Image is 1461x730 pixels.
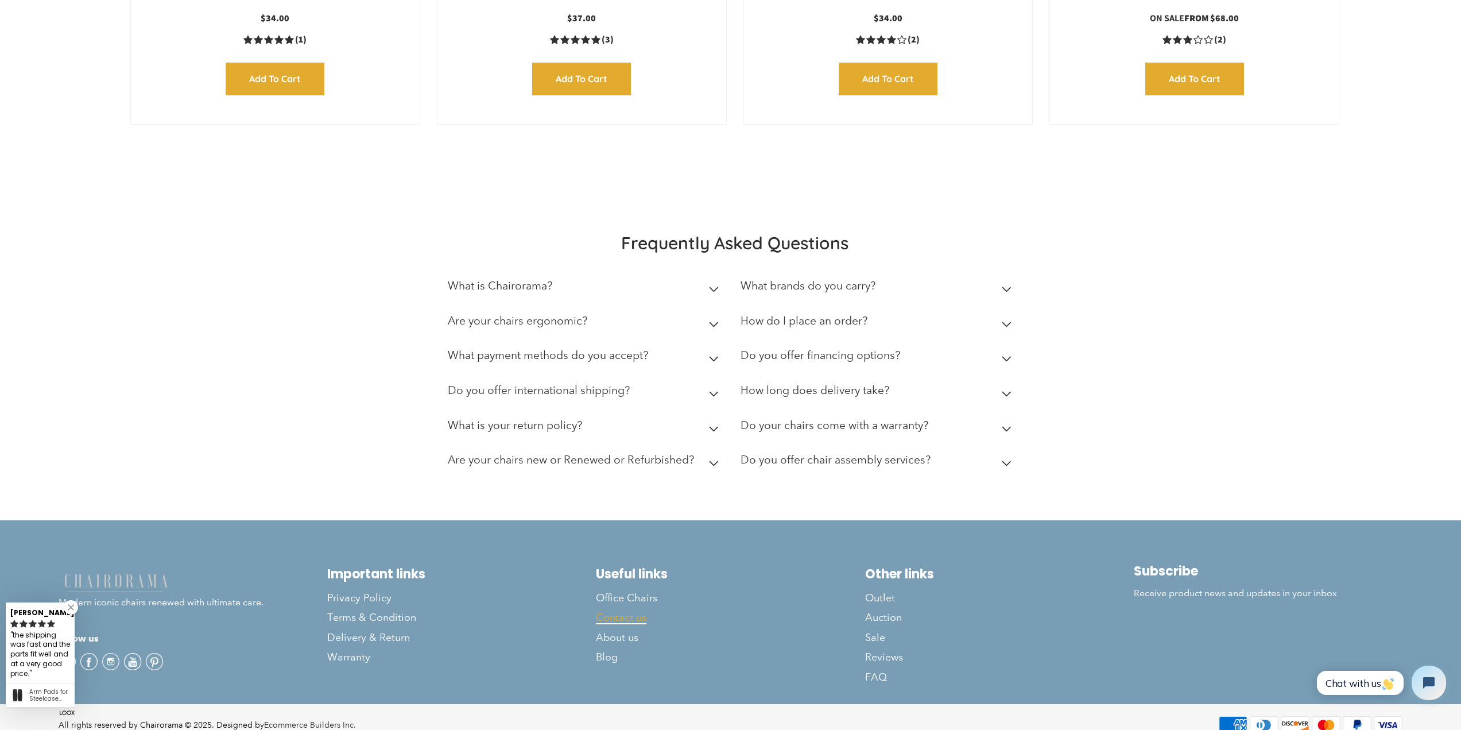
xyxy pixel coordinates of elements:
[327,651,370,664] span: Warranty
[865,631,885,644] span: Sale
[865,592,895,605] span: Outlet
[448,279,552,292] h2: What is Chairorama?
[741,453,931,466] h2: Do you offer chair assembly services?
[741,349,900,362] h2: Do you offer financing options?
[448,376,723,411] summary: Do you offer international shipping?
[448,232,1022,254] h2: Frequently Asked Questions
[448,419,582,432] h2: What is your return policy?
[741,314,867,327] h2: How do I place an order?
[865,588,1134,608] a: Outlet
[327,566,596,582] h2: Important links
[448,271,723,306] summary: What is Chairorama?
[741,279,875,292] h2: What brands do you carry?
[865,566,1134,582] h2: Other links
[29,620,37,628] svg: rating icon full
[1134,563,1402,579] h2: Subscribe
[327,647,596,667] a: Warranty
[755,33,1021,45] a: 4.0 rating (2 votes)
[327,611,416,624] span: Terms & Condition
[295,34,307,46] span: (1)
[865,647,1134,667] a: Reviews
[596,631,638,644] span: About us
[596,611,646,624] span: Contact us
[741,445,1016,480] summary: Do you offer chair assembly services?
[741,306,1016,341] summary: How do I place an order?
[448,341,723,376] summary: What payment methods do you accept?
[596,566,865,582] h2: Useful links
[596,608,865,627] a: Contact us
[448,314,587,327] h2: Are your chairs ergonomic?
[1150,12,1184,24] strong: On Sale
[596,647,865,667] a: Blog
[741,384,889,397] h2: How long does delivery take?
[755,13,1021,25] p: $34.00
[532,63,631,95] input: Add to Cart
[327,628,596,647] a: Delivery & Return
[1134,588,1402,600] p: Receive product news and updates in your inbox
[839,63,937,95] input: Add to Cart
[142,33,408,45] a: 5.0 rating (1 votes)
[596,628,865,647] a: About us
[448,306,723,341] summary: Are your chairs ergonomic?
[264,720,356,730] a: Ecommerce Builders Inc.
[448,411,723,446] summary: What is your return policy?
[865,611,902,624] span: Auction
[1214,34,1226,46] span: (2)
[29,689,70,702] div: Arm Pads for Steelcase Leap V2 chair- Pair
[20,620,28,628] svg: rating icon full
[741,341,1016,376] summary: Do you offer financing options?
[448,349,648,362] h2: What payment methods do you accept?
[596,592,657,605] span: Office Chairs
[448,453,694,466] h2: Are your chairs new or Renewed or Refurbished?
[10,620,18,628] svg: rating icon full
[596,588,865,608] a: Office Chairs
[327,631,410,644] span: Delivery & Return
[327,592,392,605] span: Privacy Policy
[1061,33,1327,45] a: 3.0 rating (2 votes)
[10,629,70,680] div: the shipping was fast and the parts fit well and at a very good price.
[449,13,715,25] p: $37.00
[865,608,1134,627] a: Auction
[741,419,928,432] h2: Do your chairs come with a warranty?
[908,34,920,46] span: (2)
[865,667,1134,687] a: FAQ
[865,671,887,684] span: FAQ
[10,604,70,618] div: [PERSON_NAME]
[596,651,618,664] span: Blog
[865,651,903,664] span: Reviews
[38,620,46,628] svg: rating icon full
[1061,13,1327,25] p: from $68.00
[327,608,596,627] a: Terms & Condition
[448,445,723,480] summary: Are your chairs new or Renewed or Refurbished?
[602,34,614,46] span: (3)
[226,63,324,95] input: Add to Cart
[327,588,596,608] a: Privacy Policy
[47,620,55,628] svg: rating icon full
[741,271,1016,306] summary: What brands do you carry?
[59,572,173,592] img: chairorama
[448,384,630,397] h2: Do you offer international shipping?
[59,632,327,646] h4: Folow us
[449,33,715,45] a: 5.0 rating (3 votes)
[741,376,1016,411] summary: How long does delivery take?
[142,13,408,25] p: $34.00
[1304,656,1456,710] iframe: Tidio Chat
[1145,63,1244,95] input: Add to Cart
[865,628,1134,647] a: Sale
[741,411,1016,446] summary: Do your chairs come with a warranty?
